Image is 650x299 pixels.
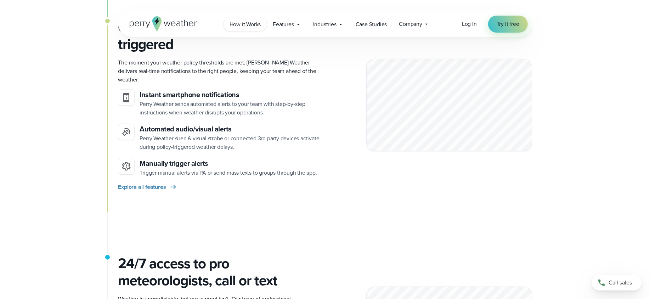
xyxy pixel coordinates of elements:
p: The moment your weather policy thresholds are met, [PERSON_NAME] Weather delivers real-time notif... [118,58,320,84]
a: Explore all features [118,183,177,191]
span: Explore all features [118,183,166,191]
a: Try it free [488,16,528,33]
h3: 24/7 access to pro meteorologists, call or text [118,255,320,289]
a: Log in [462,20,477,28]
span: Industries [313,20,337,29]
span: How it Works [230,20,261,29]
span: Trigger manual alerts via PA or send mass texts to groups through the app. [140,169,317,177]
p: Perry Weather sends automated alerts to your team with step-by-step instructions when weather dis... [140,100,320,117]
a: How it Works [224,17,267,32]
a: Call sales [592,275,641,290]
h3: Instant smartphone notifications [140,90,320,100]
h3: Automated audio/visual alerts [140,124,320,134]
h3: Manually trigger alerts [140,158,317,169]
a: Case Studies [350,17,393,32]
span: Try it free [497,20,519,28]
h3: Get alerts when policies are triggered [118,19,320,53]
span: Company [399,20,422,28]
span: Features [273,20,294,29]
span: Case Studies [356,20,387,29]
p: Perry Weather siren & visual strobe or connected 3rd party devices activate during policy-trigger... [140,134,320,151]
span: Call sales [609,278,632,287]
